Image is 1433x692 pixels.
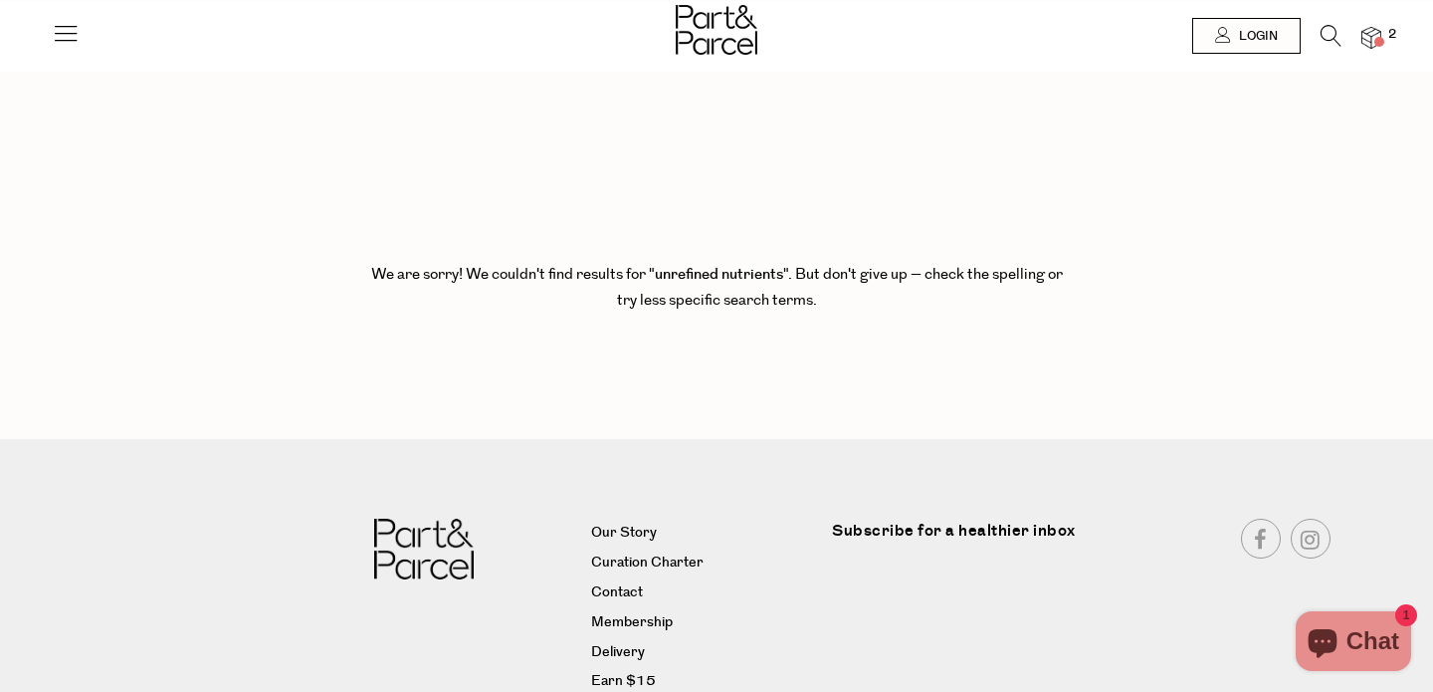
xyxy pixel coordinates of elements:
[1234,28,1278,45] span: Login
[591,611,818,635] a: Membership
[1361,27,1381,48] a: 2
[1290,611,1417,676] inbox-online-store-chat: Shopify online store chat
[368,192,1065,362] div: We are sorry! We couldn't find results for " ". But don't give up – check the spelling or try les...
[1192,18,1301,54] a: Login
[591,581,818,605] a: Contact
[374,519,474,579] img: Part&Parcel
[591,552,818,576] a: Curation Charter
[1383,26,1401,44] span: 2
[655,264,783,285] b: unrefined nutrients
[676,5,757,55] img: Part&Parcel
[591,522,818,546] a: Our Story
[591,641,818,665] a: Delivery
[832,519,1089,558] label: Subscribe for a healthier inbox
